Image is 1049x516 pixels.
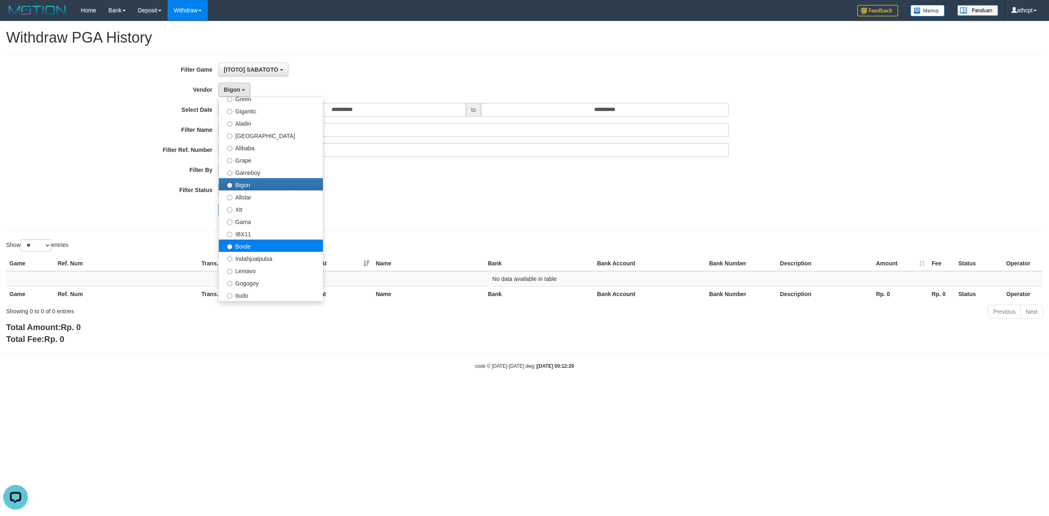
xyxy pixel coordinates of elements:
[44,335,64,344] span: Rp. 0
[6,4,68,16] img: MOTION_logo.png
[928,256,955,271] th: Fee
[219,264,323,276] label: Lemavo
[6,286,54,301] th: Game
[475,363,574,369] small: code © [DATE]-[DATE] dwg |
[227,220,232,225] input: Gama
[227,97,232,102] input: Green
[1020,305,1043,319] a: Next
[988,305,1021,319] a: Previous
[928,286,955,301] th: Rp. 0
[873,256,929,271] th: Amount: activate to sort column ascending
[219,203,323,215] label: Xtr
[295,256,372,271] th: Created At: activate to sort column ascending
[61,323,81,332] span: Rp. 0
[227,232,232,237] input: IBX11
[6,304,431,315] div: Showing 0 to 0 of 0 entries
[198,286,295,301] th: Trans. UID
[3,3,28,28] button: Open LiveChat chat widget
[224,86,240,93] span: Bigon
[594,286,706,301] th: Bank Account
[777,256,872,271] th: Description
[227,281,232,286] input: Gogogoy
[6,335,64,344] b: Total Fee:
[227,183,232,188] input: Bigon
[219,104,323,117] label: Gigantic
[777,286,872,301] th: Description
[219,129,323,141] label: [GEOGRAPHIC_DATA]
[6,271,1043,287] td: No data available in table
[219,252,323,264] label: Indahjualpulsa
[219,227,323,240] label: IBX11
[372,286,485,301] th: Name
[218,83,250,97] button: Bigon
[219,190,323,203] label: Allstar
[54,256,198,271] th: Ref. Num
[873,286,929,301] th: Rp. 0
[6,29,1043,46] h1: Withdraw PGA History
[219,92,323,104] label: Green
[6,323,81,332] b: Total Amount:
[219,178,323,190] label: Bigon
[219,215,323,227] label: Gama
[1003,286,1043,301] th: Operator
[955,286,1003,301] th: Status
[227,170,232,176] input: Gameboy
[20,239,51,251] select: Showentries
[706,286,777,301] th: Bank Number
[227,158,232,163] input: Grape
[706,256,777,271] th: Bank Number
[218,63,288,77] button: [ITOTO] SABATOTO
[227,207,232,213] input: Xtr
[227,244,232,249] input: Borde
[857,5,898,16] img: Feedback.jpg
[224,66,278,73] span: [ITOTO] SABATOTO
[6,256,54,271] th: Game
[484,286,593,301] th: Bank
[955,256,1003,271] th: Status
[227,134,232,139] input: [GEOGRAPHIC_DATA]
[594,256,706,271] th: Bank Account
[227,195,232,200] input: Allstar
[957,5,998,16] img: panduan.png
[219,276,323,289] label: Gogogoy
[219,117,323,129] label: Aladin
[484,256,593,271] th: Bank
[537,363,574,369] strong: [DATE] 00:12:29
[54,286,198,301] th: Ref. Num
[219,240,323,252] label: Borde
[198,256,295,271] th: Trans. UID
[295,286,372,301] th: Created at
[227,269,232,274] input: Lemavo
[227,256,232,262] input: Indahjualpulsa
[910,5,945,16] img: Button%20Memo.svg
[227,146,232,151] input: Alibaba
[6,239,68,251] label: Show entries
[1003,256,1043,271] th: Operator
[466,103,481,117] span: to
[227,293,232,299] input: Itudo
[227,121,232,127] input: Aladin
[219,166,323,178] label: Gameboy
[219,154,323,166] label: Grape
[227,109,232,114] input: Gigantic
[372,256,485,271] th: Name
[219,289,323,301] label: Itudo
[219,141,323,154] label: Alibaba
